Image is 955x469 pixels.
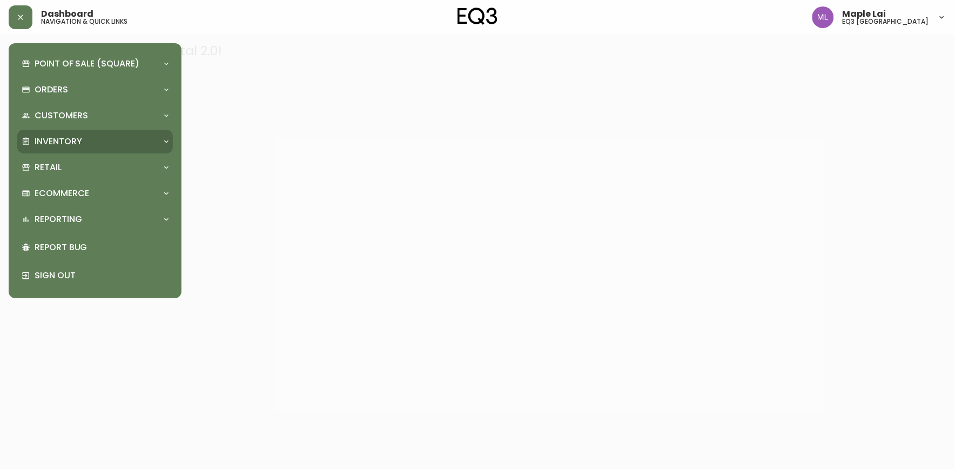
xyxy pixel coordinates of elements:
[17,78,173,102] div: Orders
[35,187,89,199] p: Ecommerce
[17,207,173,231] div: Reporting
[35,110,88,122] p: Customers
[35,136,82,148] p: Inventory
[35,162,62,173] p: Retail
[17,233,173,262] div: Report Bug
[17,262,173,290] div: Sign Out
[17,130,173,153] div: Inventory
[35,242,169,253] p: Report Bug
[17,104,173,128] div: Customers
[35,213,82,225] p: Reporting
[843,10,886,18] span: Maple Lai
[843,18,929,25] h5: eq3 [GEOGRAPHIC_DATA]
[458,8,497,25] img: logo
[35,270,169,282] p: Sign Out
[17,182,173,205] div: Ecommerce
[35,58,139,70] p: Point of Sale (Square)
[17,52,173,76] div: Point of Sale (Square)
[812,6,834,28] img: 61e28cffcf8cc9f4e300d877dd684943
[17,156,173,179] div: Retail
[41,18,127,25] h5: navigation & quick links
[35,84,68,96] p: Orders
[41,10,93,18] span: Dashboard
